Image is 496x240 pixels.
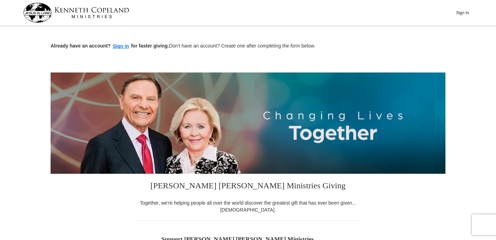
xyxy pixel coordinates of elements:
[135,199,361,213] div: Together, we're helping people all over the world discover the greatest gift that has ever been g...
[452,7,473,18] button: Sign In
[23,3,129,23] img: kcm-header-logo.svg
[111,42,131,50] button: Sign in
[135,174,361,199] h3: [PERSON_NAME] [PERSON_NAME] Ministries Giving
[51,43,169,49] strong: Already have an account? for faster giving.
[51,42,445,50] p: Don't have an account? Create one after completing the form below.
